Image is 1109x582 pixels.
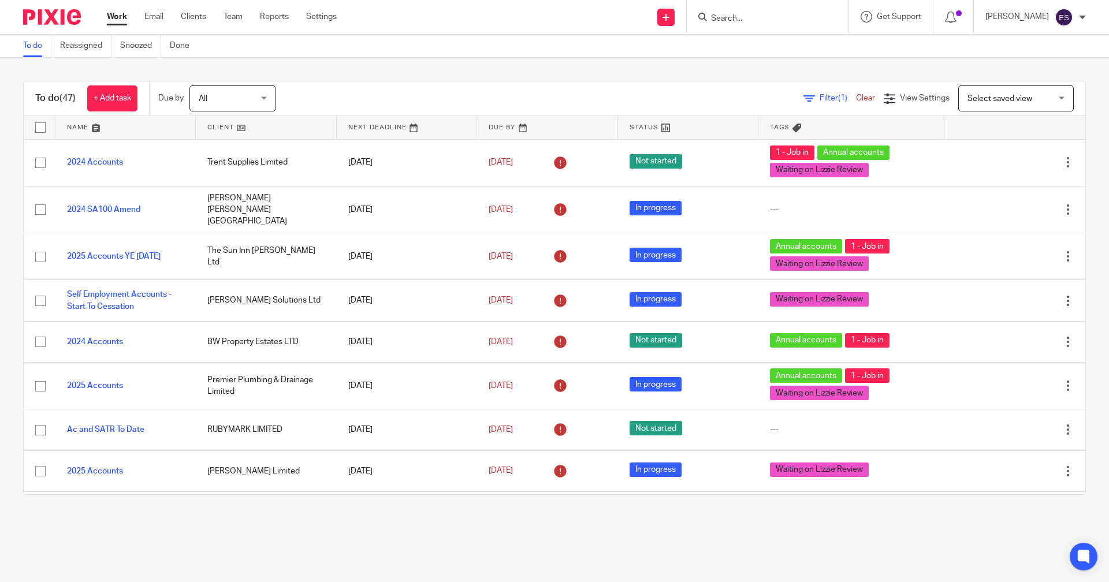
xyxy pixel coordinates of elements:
[35,92,76,105] h1: To do
[67,467,123,475] a: 2025 Accounts
[196,363,336,409] td: Premier Plumbing & Drainage Limited
[489,296,513,304] span: [DATE]
[770,256,869,271] span: Waiting on Lizzie Review
[489,382,513,390] span: [DATE]
[770,204,933,215] div: ---
[770,145,814,160] span: 1 - Job in
[817,145,890,160] span: Annual accounts
[337,409,477,450] td: [DATE]
[196,233,336,280] td: The Sun Inn [PERSON_NAME] Ltd
[158,92,184,104] p: Due by
[224,11,243,23] a: Team
[838,94,847,102] span: (1)
[67,338,123,346] a: 2024 Accounts
[196,409,336,450] td: RUBYMARK LIMITED
[630,462,682,477] span: In progress
[845,239,890,253] span: 1 - Job in
[337,321,477,362] td: [DATE]
[630,201,682,215] span: In progress
[770,368,842,383] span: Annual accounts
[845,333,890,348] span: 1 - Job in
[630,421,682,435] span: Not started
[337,233,477,280] td: [DATE]
[710,14,814,24] input: Search
[985,11,1049,23] p: [PERSON_NAME]
[196,492,336,533] td: [PERSON_NAME] PLUMBING AND HEATING LIMITED
[877,13,921,21] span: Get Support
[489,158,513,166] span: [DATE]
[770,424,933,435] div: ---
[845,368,890,383] span: 1 - Job in
[144,11,163,23] a: Email
[107,11,127,23] a: Work
[199,95,207,103] span: All
[337,492,477,533] td: [DATE]
[770,292,869,307] span: Waiting on Lizzie Review
[23,9,81,25] img: Pixie
[337,363,477,409] td: [DATE]
[59,94,76,103] span: (47)
[67,206,140,214] a: 2024 SA100 Amend
[23,35,51,57] a: To do
[967,95,1032,103] span: Select saved view
[181,11,206,23] a: Clients
[770,386,869,400] span: Waiting on Lizzie Review
[770,462,869,477] span: Waiting on Lizzie Review
[67,158,123,166] a: 2024 Accounts
[900,94,950,102] span: View Settings
[337,139,477,186] td: [DATE]
[856,94,875,102] a: Clear
[170,35,198,57] a: Done
[337,186,477,233] td: [DATE]
[337,280,477,321] td: [DATE]
[489,467,513,475] span: [DATE]
[196,450,336,491] td: [PERSON_NAME] Limited
[67,252,161,260] a: 2025 Accounts YE [DATE]
[67,382,123,390] a: 2025 Accounts
[770,239,842,253] span: Annual accounts
[770,124,790,130] span: Tags
[489,338,513,346] span: [DATE]
[820,94,856,102] span: Filter
[120,35,161,57] a: Snoozed
[87,85,137,111] a: + Add task
[770,163,869,177] span: Waiting on Lizzie Review
[306,11,337,23] a: Settings
[489,252,513,260] span: [DATE]
[260,11,289,23] a: Reports
[196,186,336,233] td: [PERSON_NAME] [PERSON_NAME][GEOGRAPHIC_DATA]
[67,426,144,434] a: Ac and SATR To Date
[67,290,172,310] a: Self Employment Accounts - Start To Cessation
[630,292,682,307] span: In progress
[337,450,477,491] td: [DATE]
[196,139,336,186] td: Trent Supplies Limited
[630,377,682,391] span: In progress
[630,333,682,348] span: Not started
[489,206,513,214] span: [DATE]
[630,154,682,169] span: Not started
[630,248,682,262] span: In progress
[770,333,842,348] span: Annual accounts
[489,426,513,434] span: [DATE]
[196,321,336,362] td: BW Property Estates LTD
[1055,8,1073,27] img: svg%3E
[196,280,336,321] td: [PERSON_NAME] Solutions Ltd
[60,35,111,57] a: Reassigned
